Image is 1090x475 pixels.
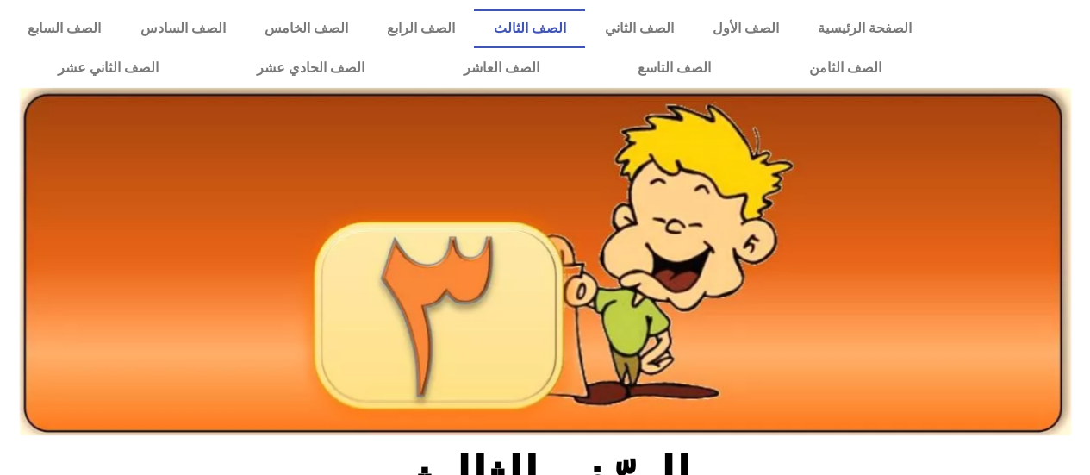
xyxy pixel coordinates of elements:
[585,9,693,48] a: الصف الثاني
[474,9,585,48] a: الصف الثالث
[414,48,589,88] a: الصف العاشر
[245,9,367,48] a: الصف الخامس
[208,48,414,88] a: الصف الحادي عشر
[760,48,931,88] a: الصف الثامن
[367,9,474,48] a: الصف الرابع
[121,9,245,48] a: الصف السادس
[693,9,798,48] a: الصف الأول
[798,9,931,48] a: الصفحة الرئيسية
[589,48,760,88] a: الصف التاسع
[9,48,208,88] a: الصف الثاني عشر
[9,9,121,48] a: الصف السابع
